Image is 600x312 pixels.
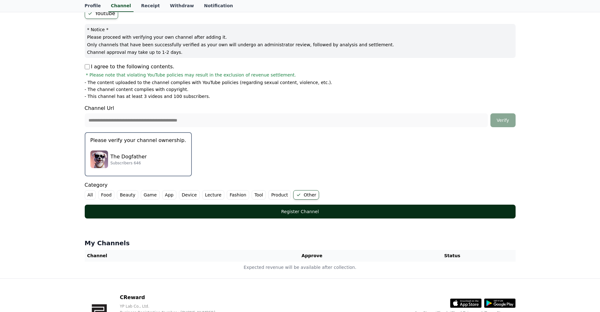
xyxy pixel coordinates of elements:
label: Lecture [202,190,224,200]
p: Only channels that have been successfully verified as your own will undergo an administrator revi... [87,42,513,48]
label: Other [293,190,319,200]
h4: My Channels [85,239,516,247]
a: Messages [42,200,81,215]
p: CReward [120,294,225,301]
p: Please proceed with verifying your own channel after adding it. [87,34,513,40]
button: Verify [490,113,516,127]
p: - This channel has at least 3 videos and 100 subscribers. [85,93,210,99]
p: Channel approval may take up to 1-2 days. [87,49,513,55]
label: Device [179,190,200,200]
a: Home [2,200,42,215]
p: - The content uploaded to the channel complies with YouTube policies (regarding sexual content, v... [85,79,332,86]
button: Register Channel [85,205,516,218]
div: Category [85,181,516,200]
label: Beauty [117,190,138,200]
label: All [85,190,96,200]
th: Approve [235,250,389,262]
div: Channel Url [85,105,516,127]
label: Tool [252,190,266,200]
div: Verify [493,117,513,123]
span: * Please note that violating YouTube policies may result in the exclusion of revenue settlement. [86,72,296,78]
th: Channel [85,250,235,262]
p: I agree to the following contents. [85,63,174,71]
label: Game [141,190,160,200]
span: Messages [52,209,71,214]
span: Settings [93,209,109,214]
label: Product [268,190,291,200]
th: Status [389,250,515,262]
p: Please verify your channel ownership. [90,137,186,144]
button: Please verify your channel ownership. The Dogfather The Dogfather Subscribers 646 [85,132,192,176]
span: Home [16,209,27,214]
p: - The channel content complies with copyright. [85,86,189,93]
p: Subscribers 646 [111,161,147,166]
p: The Dogfather [111,153,147,161]
a: Settings [81,200,121,215]
label: Youtube [85,8,118,19]
p: YP Lab Co., Ltd. [120,304,225,309]
label: Fashion [227,190,249,200]
label: Food [98,190,115,200]
p: * Notice * [87,26,513,33]
label: App [162,190,176,200]
div: Register Channel [97,208,503,215]
td: Expected revenue will be available after collection. [85,262,516,273]
img: The Dogfather [90,150,108,168]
